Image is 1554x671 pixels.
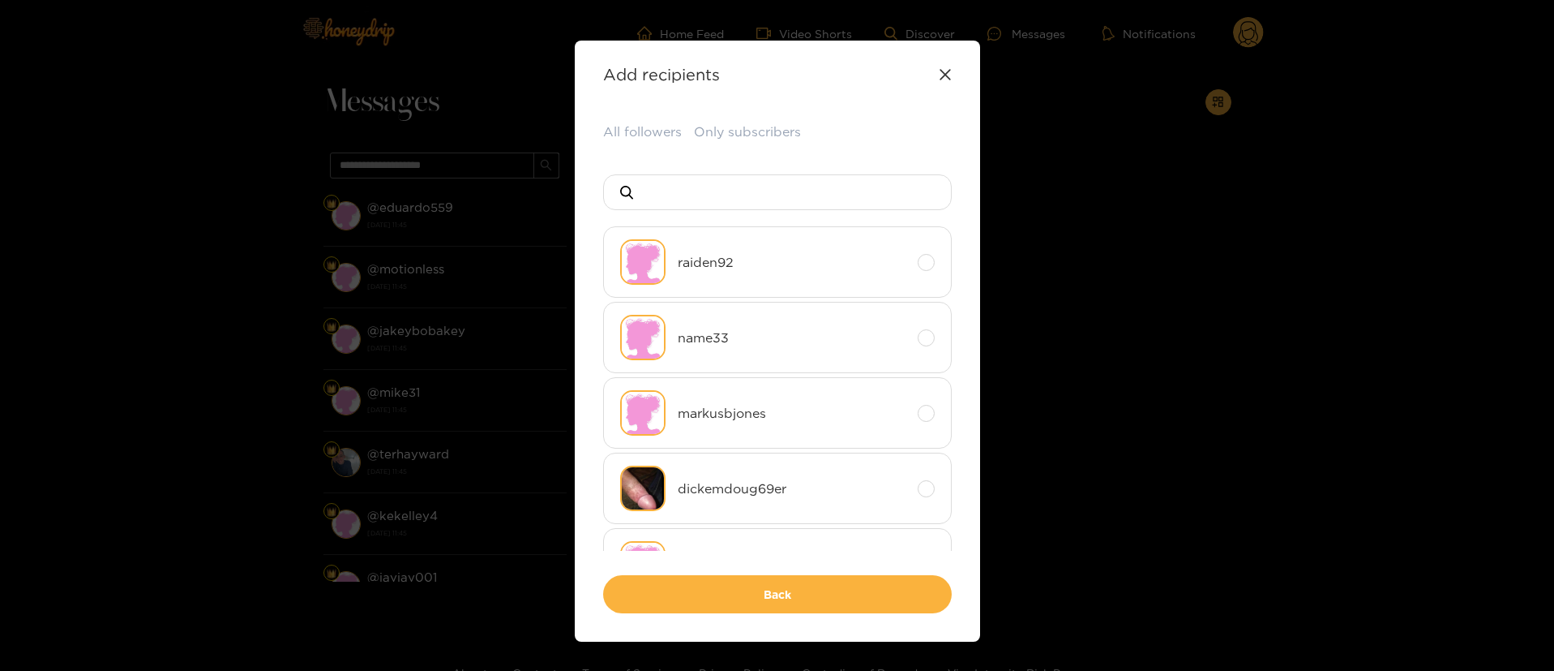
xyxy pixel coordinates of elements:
button: All followers [603,123,682,141]
img: no-avatar.png [620,541,666,587]
button: Only subscribers [694,123,801,141]
img: no-avatar.png [620,390,666,436]
strong: Add recipients [603,65,720,84]
span: name33 [678,329,905,347]
img: no-avatar.png [620,315,666,360]
button: Back [603,575,952,613]
span: raiden92 [678,253,905,272]
span: dickemdoug69er [678,480,905,498]
img: h8rst-screenshot_20250801_060830_chrome.jpg [620,466,666,511]
img: no-avatar.png [620,239,666,285]
span: markusbjones [678,404,905,423]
